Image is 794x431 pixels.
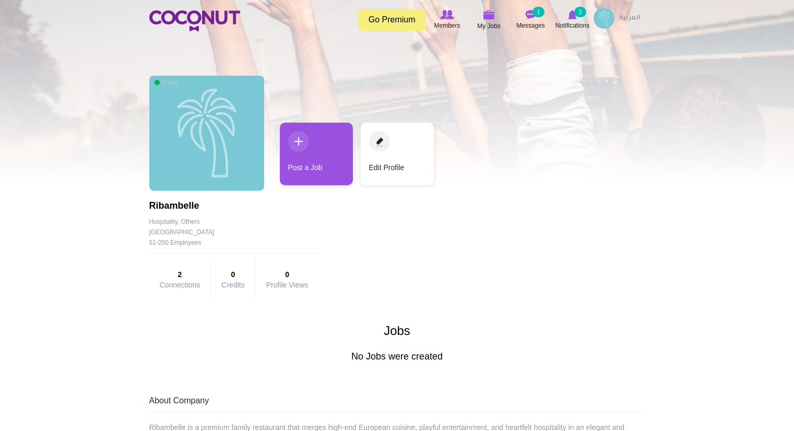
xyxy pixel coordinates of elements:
[361,123,434,185] a: Edit Profile
[426,8,468,32] a: Browse Members Members
[568,10,577,19] img: Notifications
[358,9,426,31] a: Go Premium
[574,7,586,17] small: 2
[526,10,536,19] img: Messages
[266,269,309,280] strong: 0
[149,237,319,248] div: 51-200 Employees
[160,269,200,280] strong: 2
[532,7,544,17] small: 1
[221,269,244,280] strong: 0
[440,10,454,19] img: Browse Members
[434,20,460,31] span: Members
[468,8,510,32] a: My Jobs My Jobs
[221,269,244,289] a: 0Credits
[149,324,645,338] h3: Jobs
[149,227,215,237] div: [GEOGRAPHIC_DATA]
[149,395,645,412] div: About Company
[149,201,319,211] h1: Ribambelle
[149,217,319,227] div: Hospitality, Others
[552,8,594,32] a: Notifications Notifications 2
[555,20,589,31] span: Notifications
[614,8,645,29] a: العربية
[149,10,240,31] img: Home
[483,10,495,19] img: My Jobs
[155,79,179,86] span: Online
[160,269,200,289] a: 2Connections
[280,123,353,185] a: Post a Job
[280,123,353,190] div: 1 / 2
[510,8,552,32] a: Messages Messages 1
[266,269,309,289] a: 0Profile Views
[141,324,653,372] div: No Jobs were created
[516,20,545,31] span: Messages
[361,123,434,190] div: 2 / 2
[477,21,501,31] span: My Jobs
